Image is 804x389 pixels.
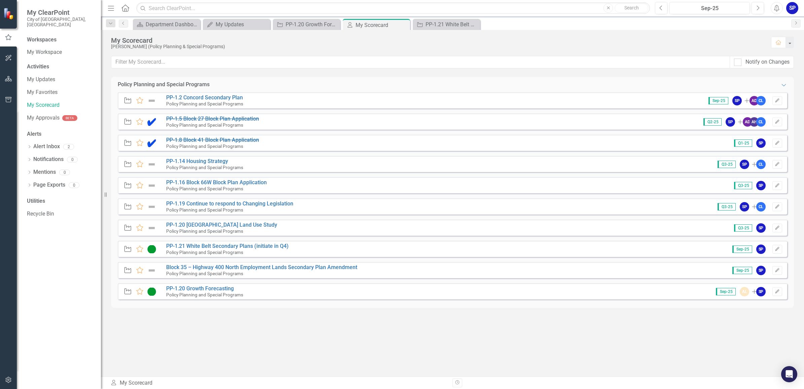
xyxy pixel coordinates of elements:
[166,264,357,270] a: Block 35 – Highway 400 North Employment Lands Secondary Plan Amendment
[166,222,277,228] a: PP-1.20 [GEOGRAPHIC_DATA] Land Use Study
[147,288,156,296] img: Proceeding as Anticipated
[27,210,94,218] a: Recycle Bin
[62,115,77,121] div: BETA
[426,20,478,29] div: PP-1.21 White Belt Secondary Plans (initiate in Q4)
[33,156,64,163] a: Notifications
[756,245,766,254] div: SP
[110,379,447,387] div: My Scorecard
[147,160,156,168] img: Not Defined
[166,116,259,122] a: PP-1.5 Block 27 Block Plan Application
[166,158,228,164] a: PP-1.14 Housing Strategy
[147,224,156,232] img: Not Defined
[27,17,94,28] small: City of [GEOGRAPHIC_DATA], [GEOGRAPHIC_DATA]
[756,202,766,212] div: CL
[166,143,243,149] small: Policy Planning and Special Programs
[716,288,736,295] span: Sep-25
[27,130,94,138] div: Alerts
[118,81,210,89] div: Policy Planning and Special Programs
[750,96,759,105] div: AD
[708,97,728,104] span: Sep-25
[166,250,243,255] small: Policy Planning and Special Programs
[147,139,156,147] img: Complete
[734,139,752,147] span: Q1-25
[756,160,766,169] div: CL
[27,76,94,84] a: My Updates
[669,2,750,14] button: Sep-25
[166,292,243,297] small: Policy Planning and Special Programs
[703,118,722,126] span: Q2-25
[734,224,752,232] span: Q3-25
[27,48,94,56] a: My Workspace
[147,118,156,126] img: Complete
[166,137,259,143] a: PP-1.8 Block 41 Block Plan Application
[756,96,766,105] div: CL
[756,287,766,296] div: SP
[147,182,156,190] img: Not Defined
[740,160,749,169] div: SP
[756,181,766,190] div: SP
[726,117,735,127] div: SP
[33,168,56,176] a: Mentions
[67,157,78,162] div: 0
[27,8,94,17] span: My ClearPoint
[732,246,752,253] span: Sep-25
[166,179,267,186] a: PP-1.16 Block 66W Block Plan Application
[33,143,60,151] a: Alert Inbox
[786,2,798,14] div: SP
[718,203,736,210] span: Q3-25
[672,4,747,12] div: Sep-25
[756,138,766,148] div: SP
[166,228,243,234] small: Policy Planning and Special Programs
[205,20,268,29] a: My Updates
[166,243,289,249] a: PP-1.21 White Belt Secondary Plans (initiate in Q4)
[146,20,198,29] div: Department Dashboard
[275,20,338,29] a: PP-1.20 Growth Forecasting
[166,94,243,101] a: PP-1.2 Concord Secondary Plan
[27,101,94,109] a: My Scorecard
[743,117,752,127] div: AD
[166,122,243,128] small: Policy Planning and Special Programs
[136,2,650,14] input: Search ClearPoint...
[732,267,752,274] span: Sep-25
[27,197,94,205] div: Utilities
[750,117,759,127] div: AH
[166,101,243,106] small: Policy Planning and Special Programs
[781,366,797,382] div: Open Intercom Messenger
[756,117,766,127] div: CL
[111,56,730,68] input: Filter My Scorecard...
[740,202,749,212] div: SP
[147,266,156,274] img: Not Defined
[27,63,94,71] div: Activities
[734,182,752,189] span: Q3-25
[745,58,790,66] div: Notify on Changes
[111,44,764,49] div: [PERSON_NAME] (Policy Planning & Special Programs)
[147,245,156,253] img: Proceeding as Anticipated
[27,114,60,122] a: My Approvals
[216,20,268,29] div: My Updates
[69,182,79,188] div: 0
[147,97,156,105] img: Not Defined
[3,8,15,20] img: ClearPoint Strategy
[356,21,408,29] div: My Scorecard
[33,181,65,189] a: Page Exports
[615,3,648,13] button: Search
[718,161,736,168] span: Q3-25
[166,200,293,207] a: PP-1.19 Continue to respond to Changing Legislation
[740,287,749,296] div: AL
[111,37,764,44] div: My Scorecard
[59,169,70,175] div: 0
[624,5,639,10] span: Search
[166,271,243,276] small: Policy Planning and Special Programs
[414,20,478,29] a: PP-1.21 White Belt Secondary Plans (initiate in Q4)
[27,36,57,44] div: Workspaces
[147,203,156,211] img: Not Defined
[286,20,338,29] div: PP-1.20 Growth Forecasting
[63,144,74,150] div: 2
[166,186,243,191] small: Policy Planning and Special Programs
[166,285,234,292] a: PP-1.20 Growth Forecasting
[135,20,198,29] a: Department Dashboard
[27,89,94,96] a: My Favorites
[166,165,243,170] small: Policy Planning and Special Programs
[166,207,243,213] small: Policy Planning and Special Programs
